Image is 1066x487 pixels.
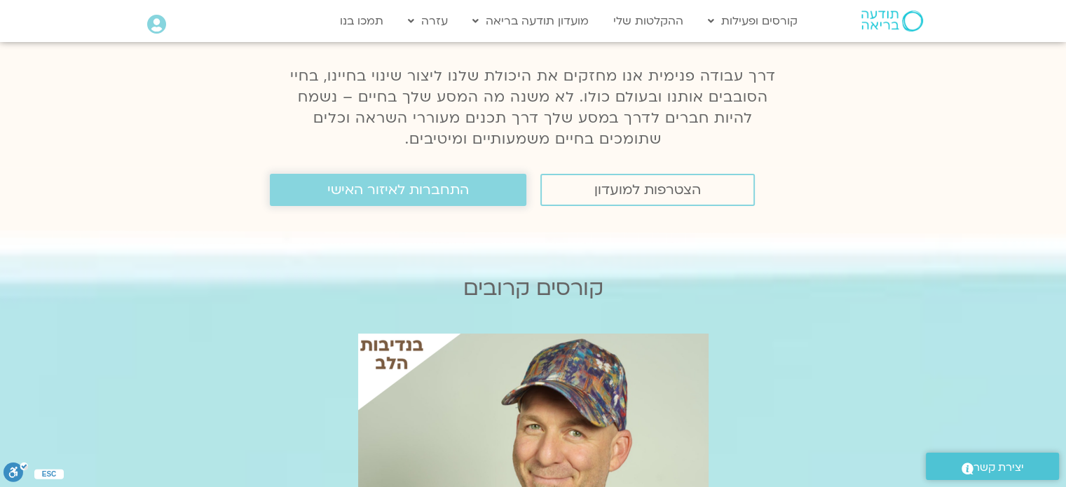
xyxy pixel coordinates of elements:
[973,458,1024,477] span: יצירת קשר
[97,276,970,301] h2: קורסים קרובים
[465,8,596,34] a: מועדון תודעה בריאה
[282,66,784,150] p: דרך עבודה פנימית אנו מחזקים את היכולת שלנו ליצור שינוי בחיינו, בחיי הסובבים אותנו ובעולם כולו. לא...
[270,174,526,206] a: התחברות לאיזור האישי
[594,182,701,198] span: הצטרפות למועדון
[861,11,923,32] img: תודעה בריאה
[606,8,690,34] a: ההקלטות שלי
[333,8,390,34] a: תמכו בנו
[401,8,455,34] a: עזרה
[327,182,469,198] span: התחברות לאיזור האישי
[701,8,805,34] a: קורסים ופעילות
[540,174,755,206] a: הצטרפות למועדון
[926,453,1059,480] a: יצירת קשר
